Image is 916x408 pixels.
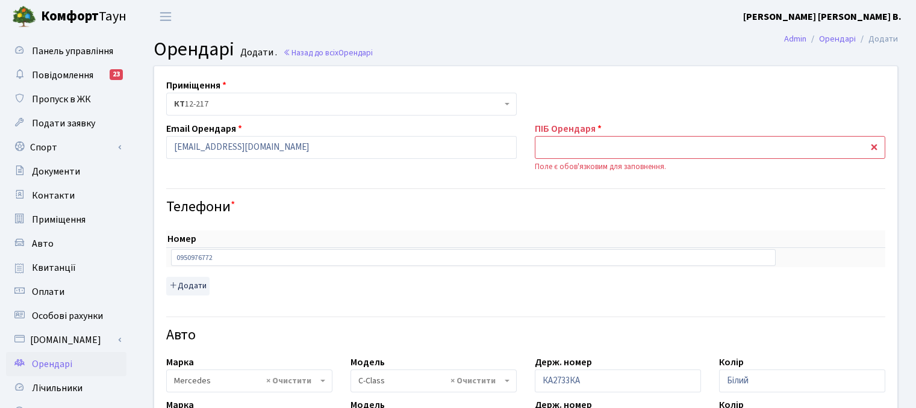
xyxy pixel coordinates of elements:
span: <b>КТ</b>&nbsp;&nbsp;&nbsp;&nbsp;12-217 [174,98,502,110]
a: Повідомлення23 [6,63,126,87]
span: Орендарі [32,357,72,371]
a: Орендарі [819,32,856,45]
div: Поле є обов'язковим для заповнення. [535,161,885,173]
b: Комфорт [41,7,99,26]
label: Марка [166,355,194,369]
a: Оплати [6,280,126,304]
a: Пропуск в ЖК [6,87,126,111]
span: Оплати [32,285,64,298]
span: C-Class [351,369,517,392]
th: Номер [166,230,780,248]
span: C-Class [358,375,502,387]
a: Назад до всіхОрендарі [283,47,373,58]
span: Подати заявку [32,117,95,130]
span: Повідомлення [32,69,93,82]
span: Контакти [32,189,75,202]
a: Панель управління [6,39,126,63]
span: Квитанції [32,261,76,274]
span: Лічильники [32,382,83,395]
nav: breadcrumb [766,26,916,52]
label: Email Орендаря [166,122,242,136]
a: Admin [784,32,806,45]
button: Переключити навігацію [151,7,181,26]
span: Пропуск в ЖК [32,93,91,106]
label: Держ. номер [535,355,592,369]
h4: Авто [166,327,885,344]
h4: Телефони [166,199,885,216]
a: Подати заявку [6,111,126,135]
li: Додати [856,32,898,46]
img: logo.png [12,5,36,29]
label: Модель [351,355,385,369]
span: Видалити всі елементи [450,375,496,387]
small: Додати . [238,47,277,58]
a: Квитанції [6,256,126,280]
div: 23 [110,69,123,80]
b: КТ [174,98,185,110]
a: Орендарі [6,352,126,376]
input: Буде використано в якості логіна [166,136,517,159]
span: Орендарі [154,36,234,63]
span: Таун [41,7,126,27]
span: Авто [32,237,54,250]
span: Документи [32,165,80,178]
button: Додати [166,277,210,295]
a: Контакти [6,184,126,208]
span: <b>КТ</b>&nbsp;&nbsp;&nbsp;&nbsp;12-217 [166,93,517,116]
a: Авто [6,232,126,256]
span: Mercedes [166,369,332,392]
label: ПІБ Орендаря [535,122,602,136]
span: Приміщення [32,213,86,226]
span: Орендарі [338,47,373,58]
label: Приміщення [166,78,226,93]
a: [DOMAIN_NAME] [6,328,126,352]
a: [PERSON_NAME] [PERSON_NAME] В. [743,10,902,24]
label: Колір [719,355,744,369]
span: Mercedes [174,375,317,387]
span: Особові рахунки [32,309,103,323]
a: Документи [6,159,126,184]
b: [PERSON_NAME] [PERSON_NAME] В. [743,10,902,23]
span: Панель управління [32,45,113,58]
a: Приміщення [6,208,126,232]
span: Видалити всі елементи [266,375,311,387]
a: Лічильники [6,376,126,400]
a: Спорт [6,135,126,159]
a: Особові рахунки [6,304,126,328]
